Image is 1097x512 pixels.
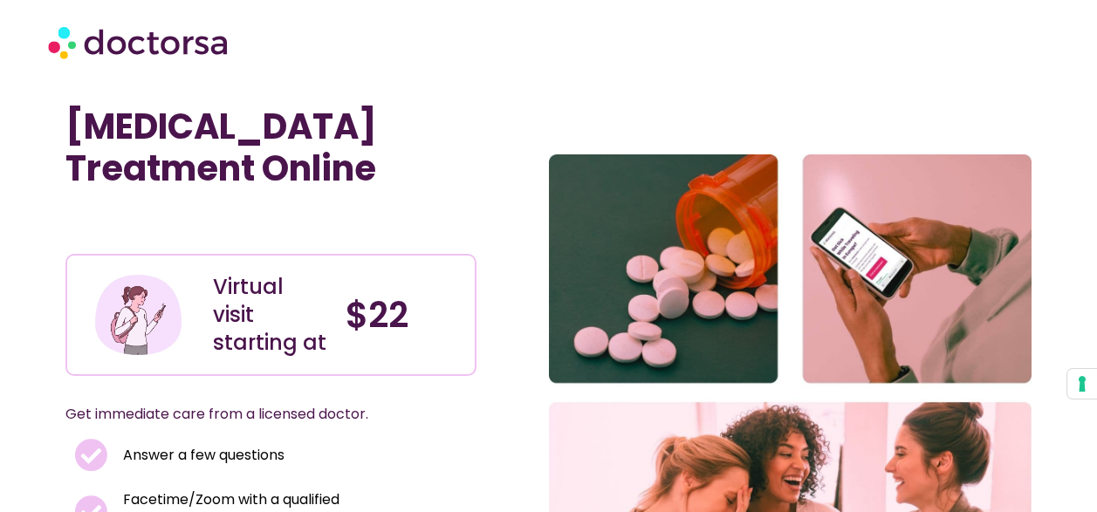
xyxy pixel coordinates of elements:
div: Virtual visit starting at [213,273,328,357]
img: Illustration depicting a young woman in a casual outfit, engaged with her smartphone. She has a p... [93,269,185,361]
p: Get immediate care from a licensed doctor. [65,402,434,427]
button: Your consent preferences for tracking technologies [1067,369,1097,399]
iframe: Customer reviews powered by Trustpilot [74,215,336,236]
h4: $22 [346,294,461,336]
span: Answer a few questions [119,443,285,468]
h1: [MEDICAL_DATA] Treatment Online [65,106,476,189]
